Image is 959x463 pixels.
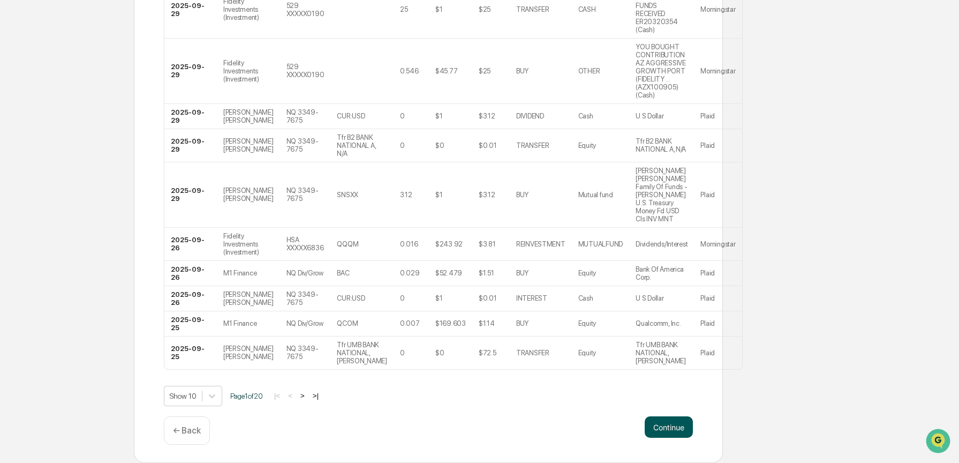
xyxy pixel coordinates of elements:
[400,191,412,199] div: 3.12
[400,112,405,120] div: 0
[516,319,528,327] div: BUY
[578,67,600,75] div: OTHER
[578,349,596,357] div: Equity
[925,428,954,457] iframe: Open customer support
[280,228,331,261] td: HSA XXXXX6836
[223,232,274,256] div: Fidelity Investments (Investment)
[435,191,442,199] div: $1
[73,131,137,150] a: 🗄️Attestations
[645,416,693,438] button: Continue
[636,319,681,327] div: Qualcomm, Inc.
[223,345,274,361] div: [PERSON_NAME] [PERSON_NAME]
[636,341,688,365] div: Tfr UMB BANK NATIONAL, [PERSON_NAME]
[223,137,274,153] div: [PERSON_NAME] [PERSON_NAME]
[694,261,742,286] td: Plaid
[479,112,495,120] div: $3.12
[636,167,688,223] div: [PERSON_NAME] [PERSON_NAME] Family Of Funds - [PERSON_NAME] U.S. Treasury Money Fd USD Cls INV MNT
[516,294,547,302] div: INTEREST
[479,240,496,248] div: $3.81
[285,391,296,400] button: <
[107,182,130,190] span: Pylon
[164,337,217,369] td: 2025-09-25
[337,191,358,199] div: SNSXX
[636,294,663,302] div: U S Dollar
[337,112,365,120] div: CUR:USD
[516,67,528,75] div: BUY
[280,311,331,337] td: NQ Div/Grow
[479,269,494,277] div: $1.51
[636,43,688,99] div: YOU BOUGHT CONTRIBUTION AZ AGGRESSIVE GROWTH PORT (FIDELITY ... (AZX100905) (Cash)
[578,319,596,327] div: Equity
[694,228,742,261] td: Morningstar
[578,141,596,150] div: Equity
[636,137,688,153] div: Tfr B2 BANK NATIONAL A, N/A
[400,5,407,13] div: 25
[694,129,742,162] td: Plaid
[636,112,663,120] div: U S Dollar
[337,269,349,277] div: BAC
[400,349,405,357] div: 0
[479,67,490,75] div: $25
[280,129,331,162] td: NQ 3349-7675
[230,392,263,400] span: Page 1 of 20
[516,269,528,277] div: BUY
[223,59,274,83] div: Fidelity Investments (Investment)
[337,341,387,365] div: Tfr UMB BANK NATIONAL, [PERSON_NAME]
[435,269,462,277] div: $52.479
[337,240,358,248] div: QQQM
[75,181,130,190] a: Powered byPylon
[223,290,274,307] div: [PERSON_NAME] [PERSON_NAME]
[435,141,444,150] div: $0
[164,162,217,228] td: 2025-09-29
[6,131,73,150] a: 🖐️Preclearance
[6,151,72,170] a: 🔎Data Lookup
[479,141,497,150] div: $0.01
[694,286,742,311] td: Plaid
[516,5,549,13] div: TRANSFER
[479,294,497,302] div: $0.01
[223,186,274,203] div: [PERSON_NAME] [PERSON_NAME]
[479,319,495,327] div: $1.14
[309,391,322,400] button: >|
[36,82,176,93] div: Start new chat
[636,240,688,248] div: Dividends/Interest
[479,191,495,199] div: $3.12
[11,82,30,101] img: 1746055101610-c473b297-6a78-478c-a979-82029cc54cd1
[88,135,133,146] span: Attestations
[337,133,387,158] div: Tfr B2 BANK NATIONAL A, N/A
[11,136,19,145] div: 🖐️
[435,5,442,13] div: $1
[164,228,217,261] td: 2025-09-26
[516,240,565,248] div: REINVESTMENT
[694,311,742,337] td: Plaid
[297,391,308,400] button: >
[435,67,457,75] div: $45.77
[223,319,256,327] div: M1 Finance
[182,85,195,98] button: Start new chat
[11,23,195,40] p: How can we help?
[479,5,490,13] div: $25
[280,162,331,228] td: NQ 3349-7675
[280,286,331,311] td: NQ 3349-7675
[516,191,528,199] div: BUY
[435,112,442,120] div: $1
[435,349,444,357] div: $0
[164,39,217,104] td: 2025-09-29
[516,112,544,120] div: DIVIDEND
[164,129,217,162] td: 2025-09-29
[21,155,67,166] span: Data Lookup
[280,337,331,369] td: NQ 3349-7675
[479,349,496,357] div: $72.5
[694,39,742,104] td: Morningstar
[271,391,283,400] button: |<
[400,269,420,277] div: 0.029
[78,136,86,145] div: 🗄️
[694,162,742,228] td: Plaid
[400,240,418,248] div: 0.016
[164,311,217,337] td: 2025-09-25
[400,319,420,327] div: 0.007
[516,349,549,357] div: TRANSFER
[223,269,256,277] div: M1 Finance
[280,261,331,286] td: NQ Div/Grow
